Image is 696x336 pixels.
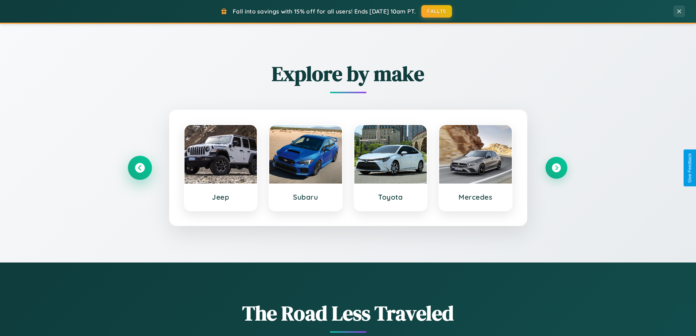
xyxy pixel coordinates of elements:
button: FALL15 [421,5,452,18]
div: Give Feedback [687,153,692,183]
h3: Mercedes [446,193,505,201]
span: Fall into savings with 15% off for all users! Ends [DATE] 10am PT. [233,8,416,15]
h1: The Road Less Traveled [129,299,567,327]
h3: Subaru [277,193,335,201]
h2: Explore by make [129,60,567,88]
h3: Jeep [192,193,250,201]
h3: Toyota [362,193,420,201]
